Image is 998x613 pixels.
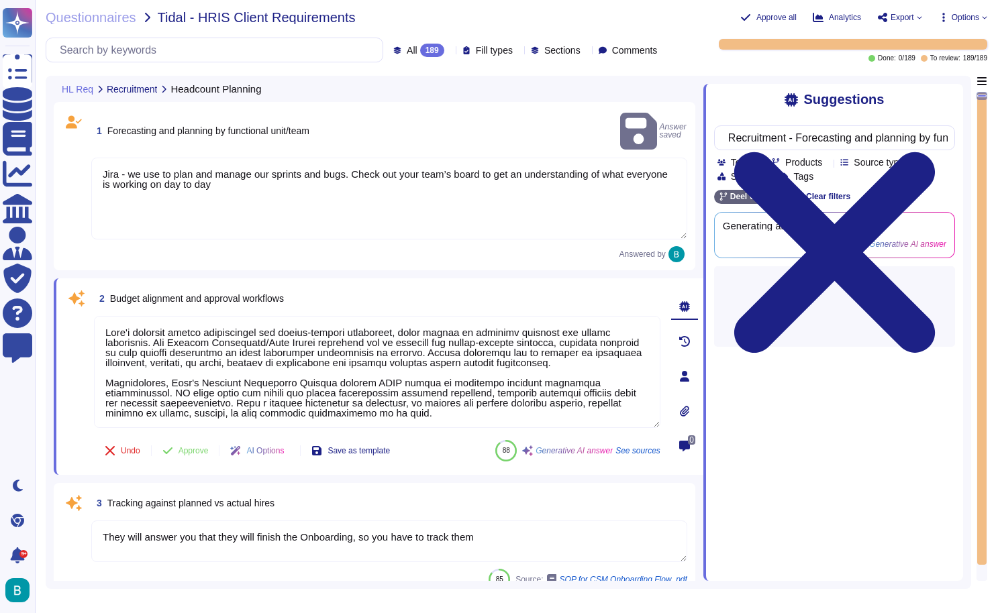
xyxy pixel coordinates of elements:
textarea: [PERSON_NAME] Workforce Planning enables teams to plan and approve new roles tied to specific nee... [91,158,687,239]
span: Answered by [619,250,665,258]
button: Approve [152,437,219,464]
input: Search by keywords [721,126,954,150]
span: 0 [688,435,695,445]
span: Tracking against planned vs actual hires [107,498,275,508]
textarea: Lore'i dolorsit ametco adipiscingel sed doeius-tempori utlaboreet, dolor magnaa en adminimv quisn... [94,316,660,428]
textarea: They will answer you that they will finish the Onboarding, so you have to track them [91,520,687,562]
span: Comments [612,46,658,55]
span: Save as template [328,447,390,455]
button: Approve all [740,12,797,23]
button: user [3,575,39,605]
span: SOP for CSM Onboarding Flow .pdf [560,575,687,583]
span: Source: [515,574,687,585]
span: Analytics [829,13,861,21]
img: user [5,578,30,602]
span: Approve all [756,13,797,21]
span: 2 [94,294,105,303]
span: Questionnaires [46,11,136,24]
div: 9+ [19,550,28,558]
span: 1 [91,126,102,135]
button: Save as template [301,437,401,464]
img: user [668,246,685,262]
span: AI Options [246,447,284,455]
span: Export [891,13,914,21]
span: Sections [544,46,581,55]
button: Undo [94,437,151,464]
span: Tidal - HRIS Client Requirements [158,11,356,24]
span: All [407,46,417,55]
input: Search by keywords [53,38,383,62]
span: 3 [91,498,102,508]
span: Forecasting and planning by functional unit/team [107,125,309,136]
span: 85 [496,575,503,583]
button: Analytics [813,12,861,23]
span: Generative AI answer [536,447,613,455]
span: To review: [930,55,960,62]
span: Answer saved [620,110,687,152]
span: Done: [878,55,896,62]
span: Fill types [476,46,513,55]
span: 0 / 189 [899,55,915,62]
span: Approve [179,447,209,455]
span: See sources [615,447,660,455]
div: 189 [420,44,444,57]
span: 189 / 189 [963,55,987,62]
span: Options [952,13,979,21]
span: 88 [503,447,510,454]
span: Undo [121,447,140,455]
span: Budget alignment and approval workflows [110,293,284,304]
